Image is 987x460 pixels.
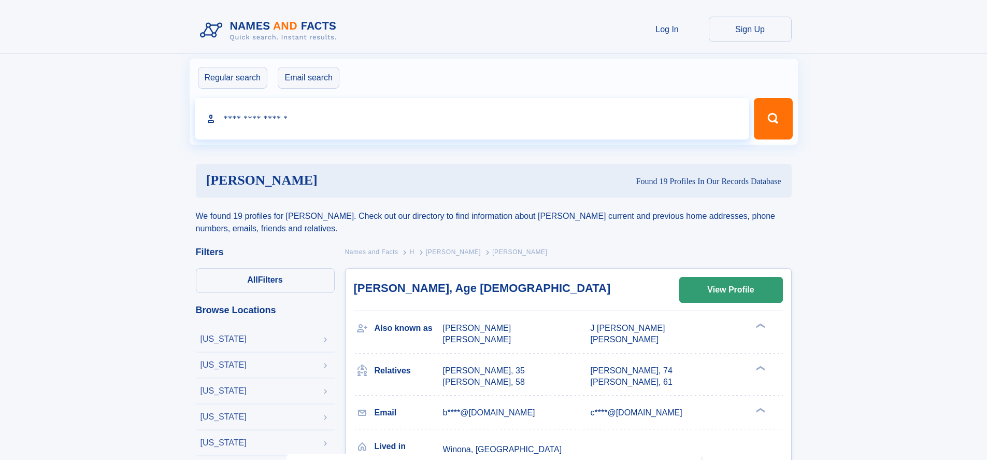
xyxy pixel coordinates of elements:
[426,245,481,258] a: [PERSON_NAME]
[443,335,511,344] span: [PERSON_NAME]
[409,248,414,256] span: H
[278,67,339,89] label: Email search
[443,377,525,388] a: [PERSON_NAME], 58
[196,305,335,315] div: Browse Locations
[753,407,766,413] div: ❯
[680,277,782,302] a: View Profile
[375,362,443,380] h3: Relatives
[201,413,247,421] div: [US_STATE]
[196,247,335,257] div: Filters
[196,17,345,45] img: Logo Names and Facts
[198,67,268,89] label: Regular search
[626,17,709,42] a: Log In
[201,439,247,447] div: [US_STATE]
[426,248,481,256] span: [PERSON_NAME]
[195,98,750,140] input: search input
[477,176,781,187] div: Found 19 Profiles In Our Records Database
[201,335,247,343] div: [US_STATE]
[591,335,659,344] span: [PERSON_NAME]
[206,174,477,187] h1: [PERSON_NAME]
[247,275,258,284] span: All
[196,198,792,235] div: We found 19 profiles for [PERSON_NAME]. Check out our directory to find information about [PERSON...
[375,404,443,422] h3: Email
[591,365,673,377] a: [PERSON_NAME], 74
[201,387,247,395] div: [US_STATE]
[443,445,562,454] span: Winona, [GEOGRAPHIC_DATA]
[375,319,443,337] h3: Also known as
[753,365,766,371] div: ❯
[753,323,766,329] div: ❯
[707,278,754,302] div: View Profile
[201,361,247,369] div: [US_STATE]
[709,17,792,42] a: Sign Up
[345,245,398,258] a: Names and Facts
[443,324,511,332] span: [PERSON_NAME]
[409,245,414,258] a: H
[754,98,792,140] button: Search Button
[196,268,335,293] label: Filters
[492,248,548,256] span: [PERSON_NAME]
[354,282,611,295] a: [PERSON_NAME], Age [DEMOGRAPHIC_DATA]
[443,365,525,377] a: [PERSON_NAME], 35
[591,377,673,388] a: [PERSON_NAME], 61
[591,324,665,332] span: J [PERSON_NAME]
[375,438,443,455] h3: Lived in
